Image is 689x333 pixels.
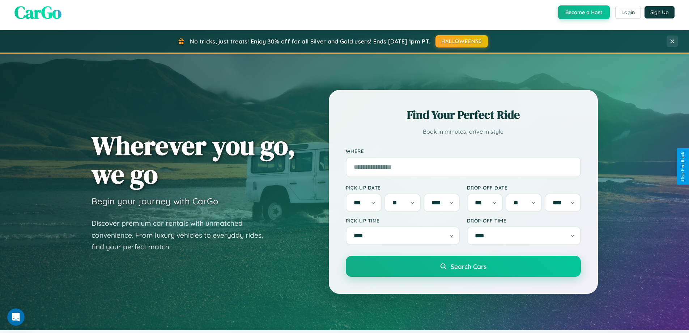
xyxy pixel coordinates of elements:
label: Drop-off Time [467,217,581,224]
label: Pick-up Date [346,184,460,191]
label: Where [346,148,581,154]
h1: Wherever you go, we go [92,131,295,188]
button: Sign Up [645,6,675,18]
span: No tricks, just treats! Enjoy 30% off for all Silver and Gold users! Ends [DATE] 1pm PT. [190,38,430,45]
label: Drop-off Date [467,184,581,191]
p: Discover premium car rentals with unmatched convenience. From luxury vehicles to everyday rides, ... [92,217,272,253]
span: CarGo [14,0,61,24]
button: Search Cars [346,256,581,277]
button: Login [615,6,641,19]
p: Book in minutes, drive in style [346,126,581,137]
h2: Find Your Perfect Ride [346,107,581,123]
label: Pick-up Time [346,217,460,224]
iframe: Intercom live chat [7,308,25,326]
h3: Begin your journey with CarGo [92,196,218,207]
div: Give Feedback [680,152,685,181]
button: Become a Host [558,5,610,19]
span: Search Cars [451,262,486,270]
button: HALLOWEEN30 [435,35,488,47]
